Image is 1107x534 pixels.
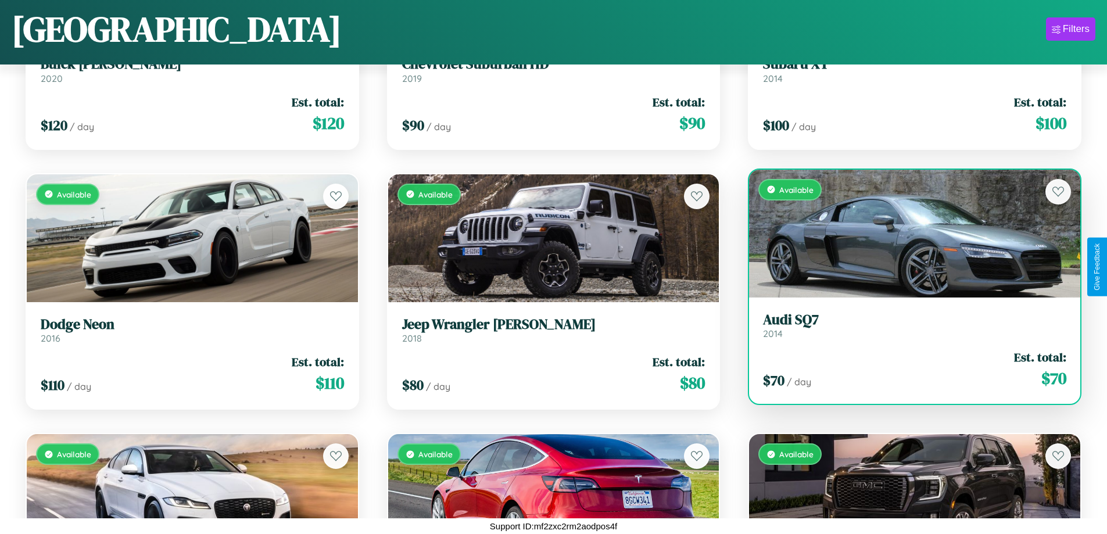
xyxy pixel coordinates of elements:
[292,353,344,370] span: Est. total:
[57,189,91,199] span: Available
[12,5,342,53] h1: [GEOGRAPHIC_DATA]
[41,73,63,84] span: 2020
[41,116,67,135] span: $ 120
[653,353,705,370] span: Est. total:
[426,381,450,392] span: / day
[418,189,453,199] span: Available
[1014,94,1066,110] span: Est. total:
[402,332,422,344] span: 2018
[679,112,705,135] span: $ 90
[402,375,424,395] span: $ 80
[763,328,783,339] span: 2014
[41,316,344,345] a: Dodge Neon2016
[41,56,344,73] h3: Buick [PERSON_NAME]
[763,311,1066,328] h3: Audi SQ7
[57,449,91,459] span: Available
[763,371,784,390] span: $ 70
[1093,243,1101,291] div: Give Feedback
[402,56,705,84] a: Chevrolet Suburban HD2019
[1046,17,1095,41] button: Filters
[41,316,344,333] h3: Dodge Neon
[316,371,344,395] span: $ 110
[402,316,705,345] a: Jeep Wrangler [PERSON_NAME]2018
[402,316,705,333] h3: Jeep Wrangler [PERSON_NAME]
[402,73,422,84] span: 2019
[41,375,65,395] span: $ 110
[763,311,1066,340] a: Audi SQ72014
[1014,349,1066,365] span: Est. total:
[313,112,344,135] span: $ 120
[680,371,705,395] span: $ 80
[402,56,705,73] h3: Chevrolet Suburban HD
[791,121,816,132] span: / day
[779,449,814,459] span: Available
[70,121,94,132] span: / day
[1041,367,1066,390] span: $ 70
[763,73,783,84] span: 2014
[763,56,1066,73] h3: Subaru XT
[490,518,617,534] p: Support ID: mf2zxc2rm2aodpos4f
[779,185,814,195] span: Available
[292,94,344,110] span: Est. total:
[1063,23,1090,35] div: Filters
[763,56,1066,84] a: Subaru XT2014
[41,56,344,84] a: Buick [PERSON_NAME]2020
[763,116,789,135] span: $ 100
[427,121,451,132] span: / day
[67,381,91,392] span: / day
[653,94,705,110] span: Est. total:
[418,449,453,459] span: Available
[402,116,424,135] span: $ 90
[41,332,60,344] span: 2016
[787,376,811,388] span: / day
[1036,112,1066,135] span: $ 100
